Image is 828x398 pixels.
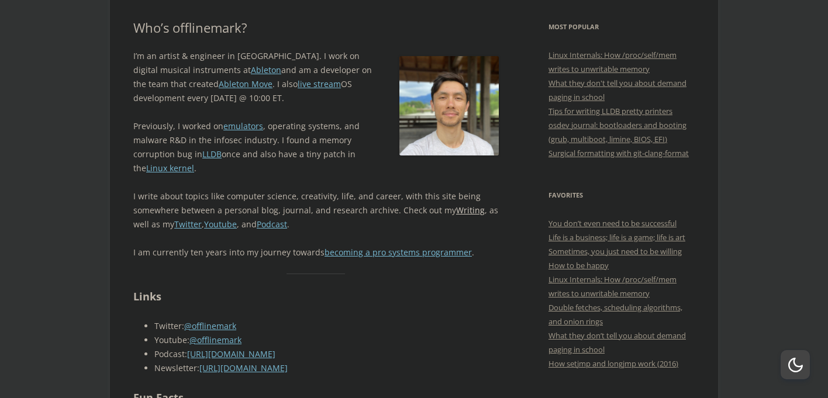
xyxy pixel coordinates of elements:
[548,302,682,327] a: Double fetches, scheduling algorithms, and onion rings
[189,334,241,345] a: @offlinemark
[548,246,682,257] a: Sometimes, you just need to be willing
[548,330,686,355] a: What they don’t tell you about demand paging in school
[133,119,499,175] p: Previously, I worked on , operating systems, and malware R&D in the infosec industry. I found a m...
[133,189,499,231] p: I write about topics like computer science, creativity, life, and career, with this site being so...
[154,361,499,375] li: Newsletter:
[548,358,678,369] a: How setjmp and longjmp work (2016)
[204,219,237,230] a: Youtube
[548,218,677,229] a: You don’t even need to be successful
[548,78,686,102] a: What they don't tell you about demand paging in school
[174,219,202,230] a: Twitter
[187,348,275,359] a: [URL][DOMAIN_NAME]
[154,333,499,347] li: Youtube:
[548,188,695,202] h3: Favorites
[456,205,485,216] a: Writing
[251,64,281,75] a: Ableton
[298,78,341,89] a: live stream
[133,245,499,259] p: I am currently ten years into my journey towards .
[133,49,499,105] p: I’m an artist & engineer in [GEOGRAPHIC_DATA]. I work on digital musical instruments at and am a ...
[548,120,686,144] a: osdev journal: bootloaders and booting (grub, multiboot, limine, BIOS, EFI)
[146,162,194,174] a: Linux kernel
[223,120,263,131] a: emulators
[154,319,499,333] li: Twitter:
[548,232,685,243] a: Life is a business; life is a game; life is art
[199,362,288,373] a: [URL][DOMAIN_NAME]
[154,347,499,361] li: Podcast:
[184,320,236,331] a: @offlinemark
[133,288,499,305] h2: Links
[548,148,689,158] a: Surgical formatting with git-clang-format
[548,260,609,271] a: How to be happy
[325,247,472,258] a: becoming a pro systems programmer
[548,20,695,34] h3: Most Popular
[548,50,677,74] a: Linux Internals: How /proc/self/mem writes to unwritable memory
[133,20,499,35] h1: Who’s offlinemark?
[257,219,287,230] a: Podcast
[202,148,222,160] a: LLDB
[548,106,672,116] a: Tips for writing LLDB pretty printers
[219,78,272,89] a: Ableton Move
[548,274,677,299] a: Linux Internals: How /proc/self/mem writes to unwritable memory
